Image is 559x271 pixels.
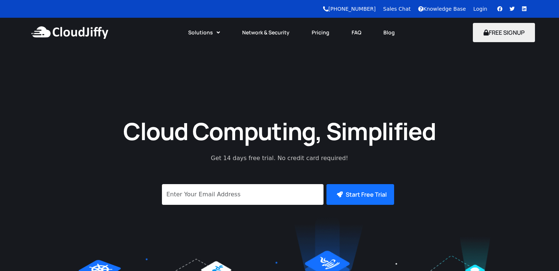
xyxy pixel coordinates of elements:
[473,28,535,37] a: FREE SIGNUP
[473,23,535,42] button: FREE SIGNUP
[372,24,406,41] a: Blog
[383,6,410,12] a: Sales Chat
[113,116,446,146] h1: Cloud Computing, Simplified
[341,24,372,41] a: FAQ
[162,184,323,205] input: Enter Your Email Address
[178,154,381,163] p: Get 14 days free trial. No credit card required!
[323,6,376,12] a: [PHONE_NUMBER]
[177,24,231,41] a: Solutions
[326,184,394,205] button: Start Free Trial
[231,24,301,41] a: Network & Security
[301,24,341,41] a: Pricing
[473,6,487,12] a: Login
[418,6,466,12] a: Knowledge Base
